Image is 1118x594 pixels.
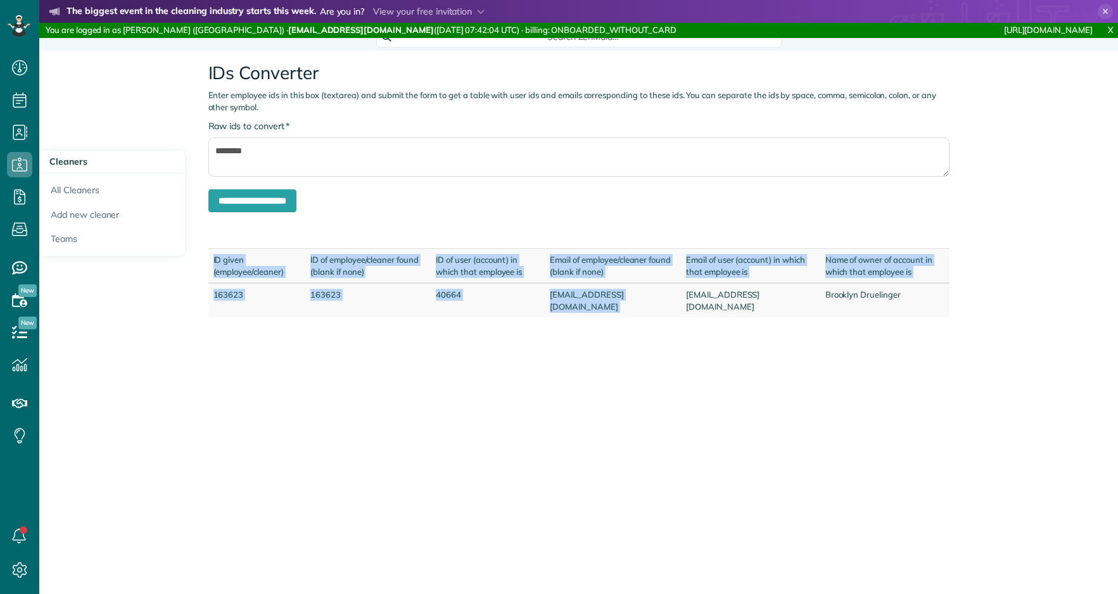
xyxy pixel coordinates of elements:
[39,23,743,38] div: You are logged in as [PERSON_NAME] ([GEOGRAPHIC_DATA]) · ([DATE] 07:42:04 UTC) · billing: ONBOARD...
[67,5,316,19] strong: The biggest event in the cleaning industry starts this week.
[545,249,681,284] td: Email of employee/cleaner found (blank if none)
[431,283,545,317] td: 40664
[208,63,950,83] h2: IDs Converter
[208,249,306,284] td: ID given (employee/cleaner)
[681,249,820,284] td: Email of user (account) in which that employee is
[208,283,306,317] td: 163623
[39,227,185,256] a: Teams
[288,25,434,35] strong: [EMAIL_ADDRESS][DOMAIN_NAME]
[49,156,87,167] span: Cleaners
[39,203,185,227] a: Add new cleaner
[820,249,950,284] td: Name of owner of account in which that employee is
[1103,23,1118,37] a: X
[320,5,365,19] span: Are you in?
[431,249,545,284] td: ID of user (account) in which that employee is
[820,283,950,317] td: Brooklyn Druelinger
[208,89,950,113] p: Enter employee ids in this box (textarea) and submit the form to get a table with user ids and em...
[208,120,290,132] label: Raw ids to convert
[305,249,431,284] td: ID of employee/cleaner found (blank if none)
[1004,25,1093,35] a: [URL][DOMAIN_NAME]
[49,22,557,38] li: The world’s leading virtual event for cleaning business owners.
[39,174,185,203] a: All Cleaners
[18,284,37,297] span: New
[545,283,681,317] td: [EMAIL_ADDRESS][DOMAIN_NAME]
[681,283,820,317] td: [EMAIL_ADDRESS][DOMAIN_NAME]
[18,317,37,329] span: New
[305,283,431,317] td: 163623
